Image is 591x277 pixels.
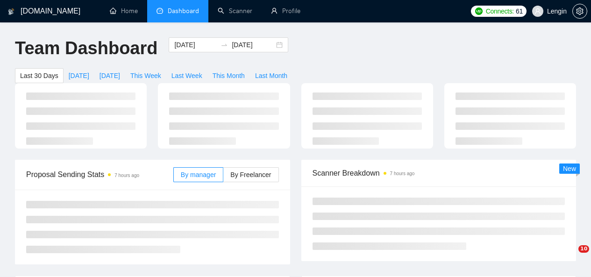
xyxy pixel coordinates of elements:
[157,7,163,14] span: dashboard
[559,245,582,268] iframe: Intercom live chat
[313,167,565,179] span: Scanner Breakdown
[486,6,514,16] span: Connects:
[230,171,271,178] span: By Freelancer
[20,71,58,81] span: Last 30 Days
[516,6,523,16] span: 61
[110,7,138,15] a: homeHome
[64,68,94,83] button: [DATE]
[174,40,217,50] input: Start date
[250,68,292,83] button: Last Month
[26,169,173,180] span: Proposal Sending Stats
[181,171,216,178] span: By manager
[578,245,589,253] span: 10
[15,68,64,83] button: Last 30 Days
[572,7,587,15] a: setting
[255,71,287,81] span: Last Month
[114,173,139,178] time: 7 hours ago
[166,68,207,83] button: Last Week
[218,7,252,15] a: searchScanner
[390,171,415,176] time: 7 hours ago
[232,40,274,50] input: End date
[94,68,125,83] button: [DATE]
[100,71,120,81] span: [DATE]
[69,71,89,81] span: [DATE]
[8,4,14,19] img: logo
[221,41,228,49] span: swap-right
[168,7,199,15] span: Dashboard
[534,8,541,14] span: user
[171,71,202,81] span: Last Week
[130,71,161,81] span: This Week
[475,7,483,15] img: upwork-logo.png
[207,68,250,83] button: This Month
[15,37,157,59] h1: Team Dashboard
[213,71,245,81] span: This Month
[271,7,300,15] a: userProfile
[563,165,576,172] span: New
[221,41,228,49] span: to
[125,68,166,83] button: This Week
[573,7,587,15] span: setting
[572,4,587,19] button: setting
